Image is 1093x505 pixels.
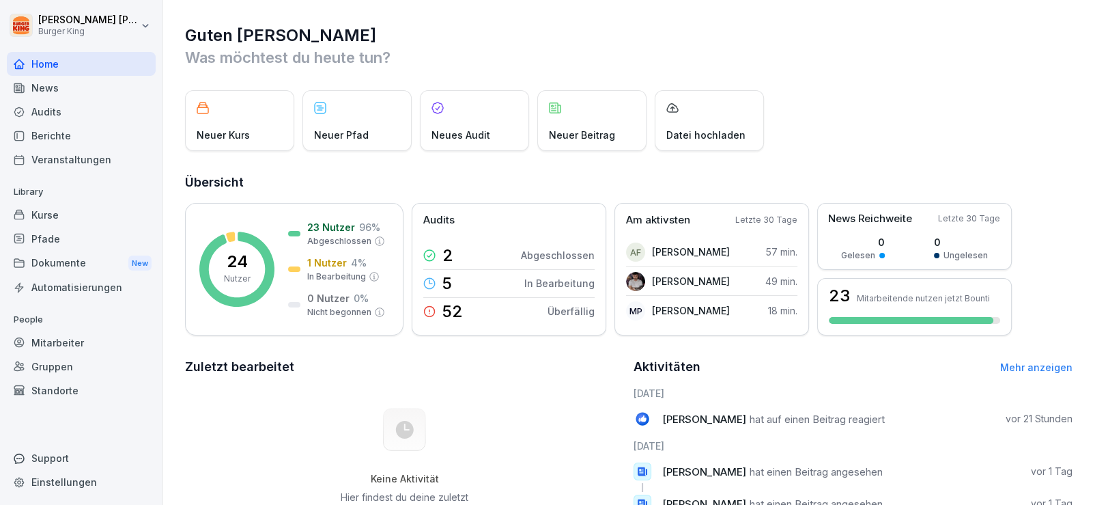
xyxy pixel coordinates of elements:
p: Neuer Pfad [314,128,369,142]
p: Am aktivsten [626,213,690,228]
span: [PERSON_NAME] [662,413,746,426]
h2: Übersicht [185,173,1073,192]
a: Pfade [7,227,156,251]
p: 52 [442,303,463,320]
p: 24 [227,254,248,270]
a: Mitarbeiter [7,331,156,355]
p: Datei hochladen [666,128,746,142]
h5: Keine Aktivität [336,473,474,485]
p: News Reichweite [828,211,912,227]
a: Standorte [7,379,156,402]
p: [PERSON_NAME] [652,303,730,318]
p: 1 Nutzer [307,256,347,270]
a: Mehr anzeigen [1000,361,1073,373]
p: 2 [442,247,453,264]
p: Neuer Kurs [197,128,250,142]
p: 18 min. [768,303,797,318]
p: 4 % [351,256,367,270]
a: DokumenteNew [7,251,156,276]
p: Ungelesen [943,249,988,262]
p: Nicht begonnen [307,306,371,318]
p: 0 [841,235,885,249]
div: New [128,256,152,271]
p: Was möchtest du heute tun? [185,46,1073,68]
p: Burger King [38,27,138,36]
a: Berichte [7,124,156,148]
div: AF [626,243,645,262]
p: In Bearbeitung [524,276,595,290]
a: Kurse [7,203,156,227]
p: 96 % [359,220,380,234]
h6: [DATE] [634,386,1073,400]
h2: Aktivitäten [634,357,700,377]
p: Abgeschlossen [521,248,595,262]
img: tw5tnfnssutukm6nhmovzqwr.png [626,272,645,291]
p: Library [7,181,156,203]
p: 49 min. [765,274,797,288]
p: In Bearbeitung [307,271,366,283]
p: People [7,309,156,331]
h6: [DATE] [634,439,1073,453]
p: vor 21 Stunden [1006,412,1073,426]
p: Gelesen [841,249,875,262]
span: hat auf einen Beitrag reagiert [750,413,885,426]
a: News [7,76,156,100]
div: Dokumente [7,251,156,276]
p: Überfällig [548,304,595,318]
p: Nutzer [224,273,251,285]
a: Gruppen [7,355,156,379]
p: Abgeschlossen [307,235,371,247]
p: 0 Nutzer [307,291,350,305]
a: Audits [7,100,156,124]
p: 5 [442,275,452,292]
h2: Zuletzt bearbeitet [185,357,624,377]
a: Veranstaltungen [7,148,156,172]
p: vor 1 Tag [1031,465,1073,478]
p: [PERSON_NAME] [652,245,730,259]
a: Automatisierungen [7,275,156,299]
p: [PERSON_NAME] [652,274,730,288]
p: [PERSON_NAME] [PERSON_NAME] [38,14,138,26]
h3: 23 [829,288,850,304]
div: MP [626,301,645,320]
p: Neuer Beitrag [549,128,615,142]
p: Audits [423,213,455,228]
a: Home [7,52,156,76]
h1: Guten [PERSON_NAME] [185,25,1073,46]
div: Support [7,446,156,470]
p: Neues Audit [431,128,490,142]
p: Letzte 30 Tage [938,213,1000,225]
p: Letzte 30 Tage [735,214,797,226]
span: hat einen Beitrag angesehen [750,465,883,478]
a: Einstellungen [7,470,156,494]
p: 0 % [354,291,369,305]
p: 0 [934,235,988,249]
p: Mitarbeitende nutzen jetzt Bounti [857,293,990,303]
p: 23 Nutzer [307,220,355,234]
span: [PERSON_NAME] [662,465,746,478]
p: 57 min. [766,245,797,259]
